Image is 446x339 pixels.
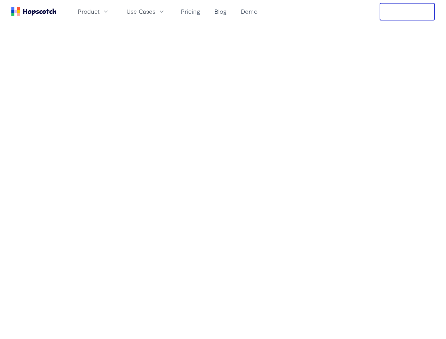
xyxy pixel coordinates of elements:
[380,3,435,20] button: Free Trial
[126,7,155,16] span: Use Cases
[122,6,170,17] button: Use Cases
[73,6,114,17] button: Product
[212,6,230,17] a: Blog
[11,7,57,16] a: Home
[78,7,100,16] span: Product
[178,6,203,17] a: Pricing
[238,6,260,17] a: Demo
